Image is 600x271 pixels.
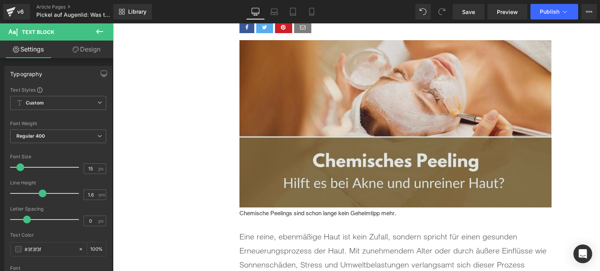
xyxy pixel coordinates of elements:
button: More [581,4,597,19]
a: Tablet [284,4,302,19]
b: Regular 400 [16,133,45,139]
div: Letter Spacing [10,206,106,212]
span: px [98,218,105,223]
span: Save [462,8,475,16]
div: Font Size [10,154,106,159]
div: Text Styles [10,87,106,93]
div: v6 [16,7,25,17]
span: Preview [497,8,518,16]
p: Chemische Peelings sind schon lange kein Geheimtipp mehr. [127,185,439,195]
a: Laptop [265,4,284,19]
a: Preview [487,4,527,19]
input: Color [25,245,75,253]
div: Text Color [10,232,106,238]
a: Mobile [302,4,321,19]
div: Open Intercom Messenger [573,244,592,263]
a: v6 [3,4,30,19]
button: Publish [530,4,578,19]
div: Line Height [10,180,106,186]
span: Pickel auf Augenlid: Was tun, wenn es kein Gerstenkorn ist? [36,12,111,18]
span: Publish [540,9,559,15]
span: em [98,192,105,197]
a: Design [58,41,115,58]
span: Text Block [22,29,54,35]
button: Undo [415,4,431,19]
button: Redo [434,4,450,19]
div: Font Weight [10,121,106,126]
span: px [98,166,105,171]
a: Desktop [246,4,265,19]
span: Library [128,8,146,15]
img: chemisches peeling akne [127,17,439,184]
a: Article Pages [36,4,126,10]
div: Font [10,266,106,271]
div: % [87,243,106,256]
b: Custom [26,100,44,106]
a: New Library [113,4,152,19]
div: Typography [10,66,42,77]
